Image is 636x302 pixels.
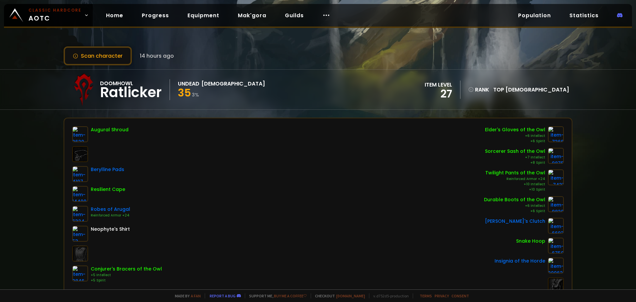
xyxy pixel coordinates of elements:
[468,86,489,94] div: rank
[369,293,409,298] span: v. d752d5 - production
[274,293,307,298] a: Buy me a coffee
[485,176,545,182] div: Reinforced Armor +24
[91,272,162,278] div: +5 Intellect
[484,209,545,214] div: +6 Spirit
[548,169,564,185] img: item-7431
[451,293,469,298] a: Consent
[548,238,564,254] img: item-6750
[233,9,272,22] a: Mak'gora
[485,160,545,165] div: +8 Spirit
[548,218,564,234] img: item-6693
[420,293,432,298] a: Terms
[484,196,545,203] div: Durable Boots of the Owl
[485,148,545,155] div: Sorcerer Sash of the Owl
[182,9,225,22] a: Equipment
[140,52,174,60] span: 14 hours ago
[495,258,545,265] div: Insignia of the Horde
[91,186,125,193] div: Resilient Cape
[91,213,130,218] div: Reinforced Armor +24
[72,166,88,182] img: item-4197
[101,9,129,22] a: Home
[564,9,604,22] a: Statistics
[136,9,174,22] a: Progress
[28,7,81,23] span: AOTC
[485,187,545,192] div: +10 Spirit
[548,126,564,142] img: item-7366
[493,86,569,94] div: Top
[91,206,130,213] div: Robes of Arugal
[201,80,265,88] div: [DEMOGRAPHIC_DATA]
[72,266,88,281] img: item-9846
[28,7,81,13] small: Classic Hardcore
[72,206,88,222] img: item-6324
[192,91,199,98] small: 3 %
[485,218,545,225] div: [PERSON_NAME]'s Clutch
[425,89,452,99] div: 27
[91,266,162,272] div: Conjurer's Bracers of the Owl
[210,293,236,298] a: Report a bug
[245,293,307,298] span: Support me,
[91,278,162,283] div: +5 Spirit
[548,148,564,164] img: item-9875
[178,80,199,88] div: Undead
[516,238,545,245] div: Snake Hoop
[485,139,545,144] div: +6 Spirit
[100,79,162,88] div: Doomhowl
[548,196,564,212] img: item-9820
[91,126,129,133] div: Augural Shroud
[64,46,132,65] button: Scan character
[505,86,569,93] span: [DEMOGRAPHIC_DATA]
[336,293,365,298] a: [DOMAIN_NAME]
[485,155,545,160] div: +7 Intellect
[280,9,309,22] a: Guilds
[435,293,449,298] a: Privacy
[485,169,545,176] div: Twilight Pants of the Owl
[72,126,88,142] img: item-2620
[425,81,452,89] div: item level
[72,226,88,242] img: item-53
[484,203,545,209] div: +6 Intellect
[485,133,545,139] div: +6 Intellect
[91,226,130,233] div: Neophyte's Shirt
[91,166,124,173] div: Berylline Pads
[171,293,201,298] span: Made by
[513,9,556,22] a: Population
[4,4,93,27] a: Classic HardcoreAOTC
[485,126,545,133] div: Elder's Gloves of the Owl
[100,88,162,97] div: Ratlicker
[191,293,201,298] a: a fan
[178,85,191,100] span: 35
[72,186,88,202] img: item-14400
[311,293,365,298] span: Checkout
[548,258,564,273] img: item-209621
[485,182,545,187] div: +10 Intellect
